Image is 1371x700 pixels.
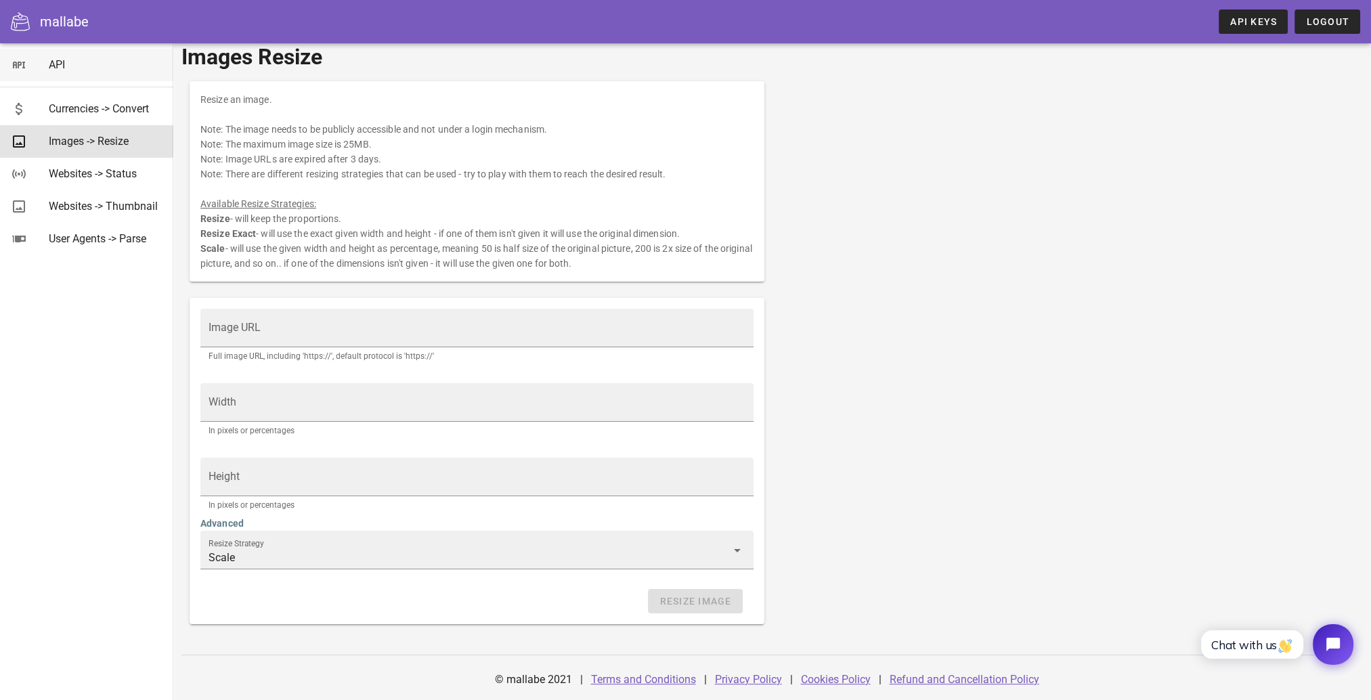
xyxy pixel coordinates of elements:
[49,135,162,148] div: Images -> Resize
[40,12,89,32] div: mallabe
[1294,9,1360,34] button: Logout
[209,352,745,360] div: Full image URL, including 'https://', default protocol is 'https://'
[200,213,230,224] b: Resize
[49,232,162,245] div: User Agents -> Parse
[190,81,764,282] div: Resize an image. Note: The image needs to be publicly accessible and not under a login mechanism....
[1229,16,1277,27] span: API Keys
[715,673,782,686] a: Privacy Policy
[200,228,256,239] b: Resize Exact
[200,243,225,254] b: Scale
[209,501,745,509] div: In pixels or percentages
[181,41,1363,73] h1: Images Resize
[49,200,162,213] div: Websites -> Thumbnail
[1186,613,1365,676] iframe: Tidio Chat
[580,663,583,696] div: |
[49,167,162,180] div: Websites -> Status
[1219,9,1288,34] a: API Keys
[209,426,745,435] div: In pixels or percentages
[890,673,1039,686] a: Refund and Cancellation Policy
[487,663,580,696] div: © mallabe 2021
[591,673,696,686] a: Terms and Conditions
[879,663,882,696] div: |
[704,663,707,696] div: |
[1305,16,1349,27] span: Logout
[49,102,162,115] div: Currencies -> Convert
[200,198,316,209] u: Available Resize Strategies:
[801,673,871,686] a: Cookies Policy
[200,516,754,531] h4: Advanced
[209,539,264,549] label: Resize Strategy
[790,663,793,696] div: |
[49,58,162,71] div: API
